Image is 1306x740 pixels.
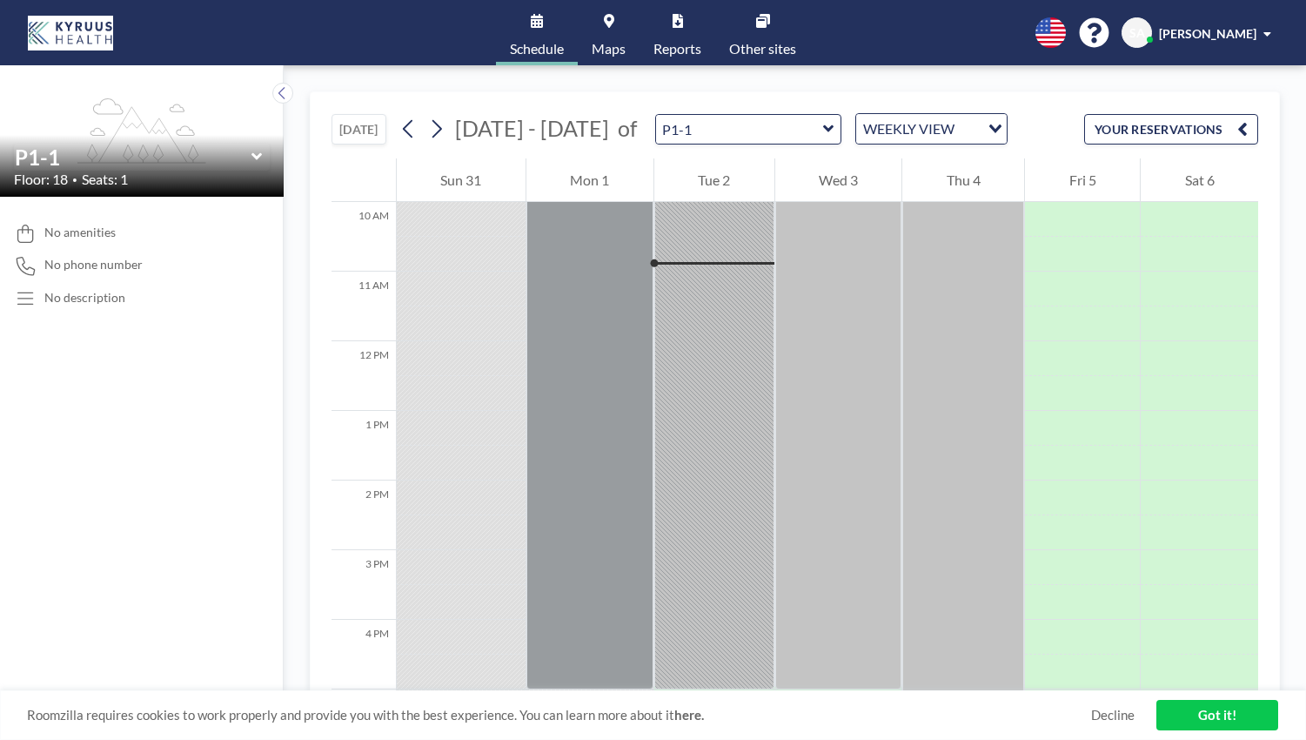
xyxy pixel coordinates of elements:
[902,158,1024,202] div: Thu 4
[656,115,823,144] input: P1-1
[729,42,796,56] span: Other sites
[1129,25,1145,41] span: SA
[27,707,1091,723] span: Roomzilla requires cookies to work properly and provide you with the best experience. You can lea...
[775,158,902,202] div: Wed 3
[856,114,1007,144] div: Search for option
[618,115,637,142] span: of
[44,225,116,240] span: No amenities
[14,171,68,188] span: Floor: 18
[332,411,396,481] div: 1 PM
[332,114,386,145] button: [DATE]
[82,171,128,188] span: Seats: 1
[654,158,774,202] div: Tue 2
[1084,114,1258,145] button: YOUR RESERVATIONS
[332,481,396,550] div: 2 PM
[332,550,396,620] div: 3 PM
[674,707,704,723] a: here.
[332,341,396,411] div: 12 PM
[1091,707,1135,723] a: Decline
[397,158,526,202] div: Sun 31
[592,42,626,56] span: Maps
[455,115,609,141] span: [DATE] - [DATE]
[332,272,396,341] div: 11 AM
[510,42,564,56] span: Schedule
[860,118,958,140] span: WEEKLY VIEW
[960,118,978,140] input: Search for option
[1025,158,1140,202] div: Fri 5
[526,158,653,202] div: Mon 1
[28,16,113,50] img: organization-logo
[44,290,125,306] div: No description
[1141,158,1258,202] div: Sat 6
[15,145,251,170] input: P1-1
[72,174,77,185] span: •
[332,620,396,690] div: 4 PM
[1156,700,1278,730] a: Got it!
[44,257,143,272] span: No phone number
[1159,26,1256,41] span: [PERSON_NAME]
[653,42,701,56] span: Reports
[332,202,396,272] div: 10 AM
